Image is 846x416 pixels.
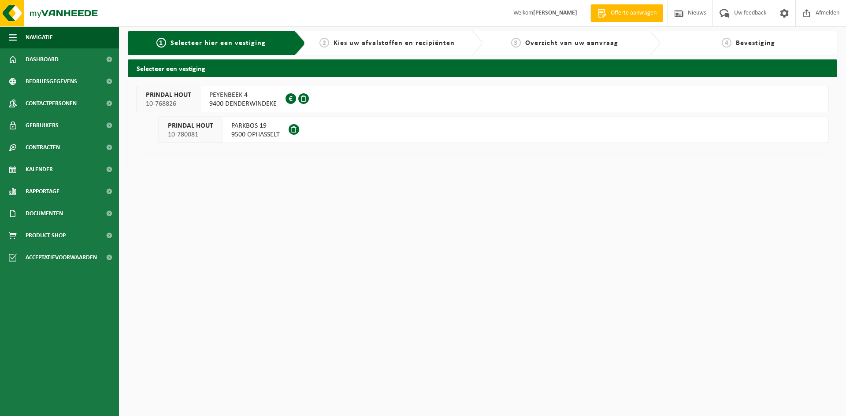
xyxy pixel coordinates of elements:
[171,40,266,47] span: Selecteer hier een vestiging
[609,9,659,18] span: Offerte aanvragen
[26,114,59,136] span: Gebruikers
[26,180,59,202] span: Rapportage
[334,40,455,47] span: Kies uw afvalstoffen en recipiënten
[26,202,63,225] span: Documenten
[231,121,280,130] span: PARKBOS 19
[146,91,191,99] span: PRINDAL HOUT
[26,247,97,269] span: Acceptatievoorwaarden
[26,136,60,158] span: Contracten
[525,40,618,47] span: Overzicht van uw aanvraag
[209,99,277,108] span: 9400 DENDERWINDEKE
[128,59,837,77] h2: Selecteer een vestiging
[590,4,663,22] a: Offerte aanvragen
[533,10,577,16] strong: [PERSON_NAME]
[319,38,329,48] span: 2
[26,92,77,114] span: Contactpersonen
[26,26,53,48] span: Navigatie
[168,130,213,139] span: 10-780081
[146,99,191,108] span: 10-768826
[511,38,521,48] span: 3
[736,40,775,47] span: Bevestiging
[159,117,828,143] button: PRINDAL HOUT 10-780081 PARKBOS 199500 OPHASSELT
[26,225,66,247] span: Product Shop
[168,121,213,130] span: PRINDAL HOUT
[26,48,59,70] span: Dashboard
[231,130,280,139] span: 9500 OPHASSELT
[26,158,53,180] span: Kalender
[209,91,277,99] span: PEYENBEEK 4
[26,70,77,92] span: Bedrijfsgegevens
[722,38,731,48] span: 4
[156,38,166,48] span: 1
[137,86,828,112] button: PRINDAL HOUT 10-768826 PEYENBEEK 49400 DENDERWINDEKE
